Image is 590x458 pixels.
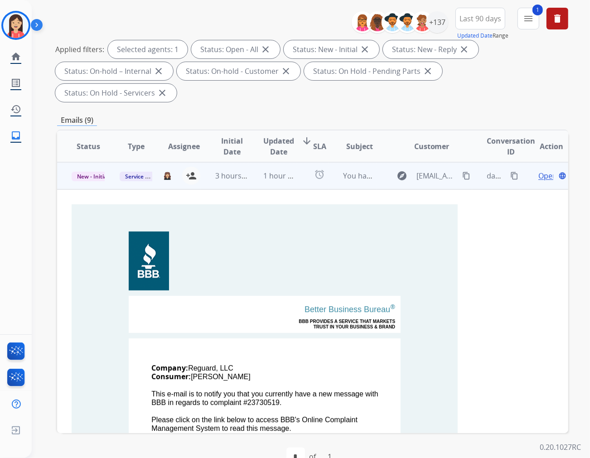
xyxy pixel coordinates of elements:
[301,135,312,146] mat-icon: arrow_downward
[416,170,458,181] span: [EMAIL_ADDRESS][DOMAIN_NAME]
[215,171,256,181] span: 3 hours ago
[168,141,200,152] span: Assignee
[532,5,543,15] span: 1
[558,172,566,180] mat-icon: language
[313,141,326,152] span: SLA
[186,170,197,181] mat-icon: person_add
[457,32,508,39] span: Range
[147,304,395,319] td: Better Business Bureau
[215,135,249,157] span: Initial Date
[120,172,171,181] span: Service Support
[129,232,169,290] img: BBB
[459,44,469,55] mat-icon: close
[10,77,21,88] mat-icon: list_alt
[153,66,164,77] mat-icon: close
[517,8,539,29] button: 1
[147,319,395,330] td: BBB PROVIDES A SERVICE THAT MARKETS TRUST IN YOUR BUSINESS & BRAND
[414,141,450,152] span: Customer
[108,40,188,58] div: Selected agents: 1
[263,135,294,157] span: Updated Date
[397,170,407,181] mat-icon: explore
[77,141,100,152] span: Status
[151,363,188,373] b: Company:
[10,130,21,141] mat-icon: inbox
[191,40,280,58] div: Status: Open - All
[520,130,568,162] th: Action
[540,442,581,453] p: 0.20.1027RC
[260,44,271,55] mat-icon: close
[128,141,145,152] span: Type
[457,32,493,39] button: Updated Date
[538,170,557,181] span: Open
[151,371,191,381] b: Consumer:
[552,13,563,24] mat-icon: delete
[455,8,505,29] button: Last 90 days
[510,172,518,180] mat-icon: content_copy
[263,171,300,181] span: 1 hour ago
[426,11,448,33] div: +137
[164,172,171,180] img: agent-avatar
[10,51,21,62] mat-icon: home
[55,84,177,102] div: Status: On Hold - Servicers
[523,13,534,24] mat-icon: menu
[422,66,433,77] mat-icon: close
[55,62,173,80] div: Status: On-hold – Internal
[157,87,168,98] mat-icon: close
[72,172,114,181] span: New - Initial
[57,115,97,126] p: Emails (9)
[284,40,379,58] div: Status: New - Initial
[487,135,535,157] span: Conversation ID
[10,104,21,115] mat-icon: history
[314,169,325,180] mat-icon: alarm
[359,44,370,55] mat-icon: close
[462,172,470,180] mat-icon: content_copy
[304,62,442,80] div: Status: On Hold - Pending Parts
[390,303,395,311] sup: ®
[3,13,29,38] img: avatar
[383,40,479,58] div: Status: New - Reply
[459,17,501,20] span: Last 90 days
[280,66,291,77] mat-icon: close
[347,141,373,152] span: Subject
[177,62,300,80] div: Status: On-hold - Customer
[55,44,104,55] p: Applied filters:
